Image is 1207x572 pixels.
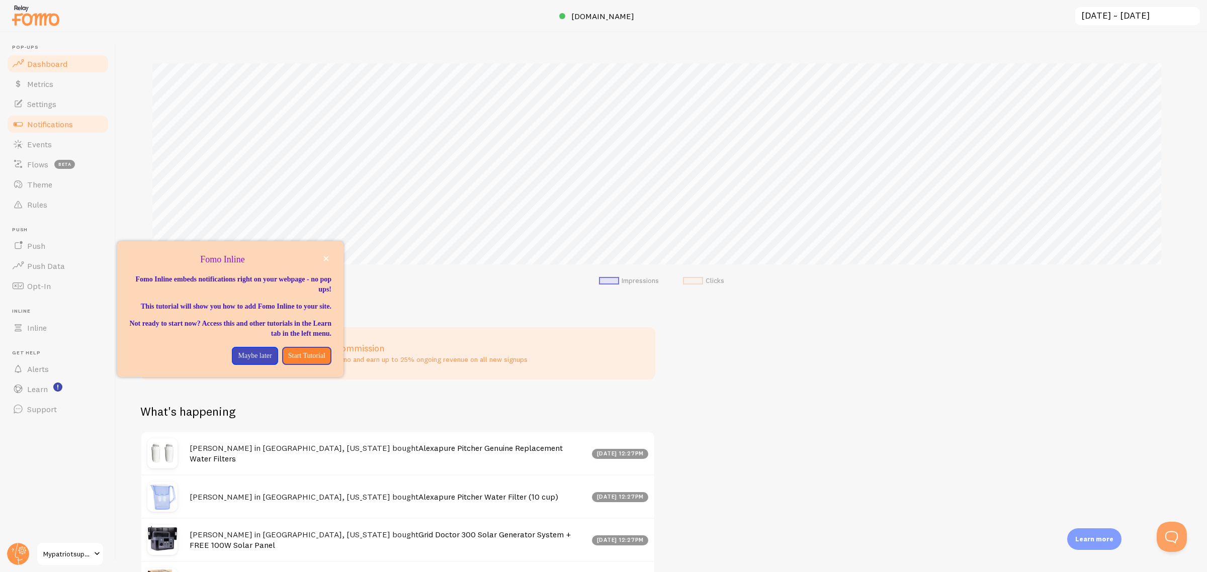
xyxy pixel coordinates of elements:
[27,261,65,271] span: Push Data
[6,94,110,114] a: Settings
[6,174,110,195] a: Theme
[6,256,110,276] a: Push Data
[683,276,724,285] li: Clicks
[27,139,52,149] span: Events
[6,359,110,379] a: Alerts
[12,227,110,233] span: Push
[54,160,75,169] span: beta
[314,342,528,354] h3: Earn commission
[6,318,110,338] a: Inline
[27,79,53,89] span: Metrics
[6,399,110,419] a: Support
[6,74,110,94] a: Metrics
[43,548,91,560] span: Mypatriotsupply
[140,404,235,419] h2: What's happening
[27,323,47,333] span: Inline
[129,319,331,339] p: Not ready to start now? Access this and other tutorials in the Learn tab in the left menu.
[12,308,110,315] span: Inline
[129,302,331,312] p: This tutorial will show you how to add Fomo Inline to your site.
[27,179,52,189] span: Theme
[129,274,331,295] p: Fomo Inline embeds notifications right on your webpage - no pop ups!
[36,542,104,566] a: Mypatriotsupply
[1067,528,1122,550] div: Learn more
[27,364,49,374] span: Alerts
[129,253,331,266] p: Fomo Inline
[592,535,648,545] div: [DATE] 12:27pm
[6,276,110,296] a: Opt-In
[321,253,331,264] button: close,
[27,241,45,251] span: Push
[190,529,571,550] a: Grid Doctor 300 Solar Generator System + FREE 100W Solar Panel
[27,404,57,414] span: Support
[599,276,659,285] li: Impressions
[27,281,51,291] span: Opt-In
[27,119,73,129] span: Notifications
[1075,534,1113,544] p: Learn more
[232,347,278,365] button: Maybe later
[282,347,331,365] button: Start Tutorial
[1157,522,1187,552] iframe: Help Scout Beacon - Open
[11,3,61,28] img: fomo-relay-logo-orange.svg
[27,59,67,69] span: Dashboard
[6,134,110,154] a: Events
[238,351,272,361] p: Maybe later
[314,354,528,364] p: Share Fomo and earn up to 25% ongoing revenue on all new signups
[27,159,48,169] span: Flows
[418,492,558,502] a: Alexapure Pitcher Water Filter (10 cup)
[288,351,325,361] p: Start Tutorial
[6,154,110,174] a: Flows beta
[190,443,586,463] h4: [PERSON_NAME] in [GEOGRAPHIC_DATA], [US_STATE] bought
[190,443,563,463] a: Alexapure Pitcher Genuine Replacement Water Filters
[117,241,343,377] div: Fomo Inline
[592,449,648,459] div: [DATE] 12:27pm
[6,114,110,134] a: Notifications
[6,54,110,74] a: Dashboard
[6,195,110,215] a: Rules
[53,383,62,392] svg: <p>Watch New Feature Tutorials!</p>
[27,384,48,394] span: Learn
[190,492,586,502] h4: [PERSON_NAME] in [GEOGRAPHIC_DATA], [US_STATE] bought
[6,236,110,256] a: Push
[27,200,47,210] span: Rules
[190,529,586,550] h4: [PERSON_NAME] in [GEOGRAPHIC_DATA], [US_STATE] bought
[592,492,648,502] div: [DATE] 12:27pm
[27,99,56,109] span: Settings
[6,379,110,399] a: Learn
[12,350,110,356] span: Get Help
[12,44,110,51] span: Pop-ups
